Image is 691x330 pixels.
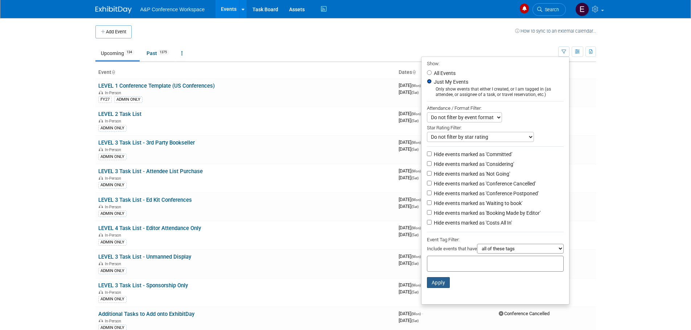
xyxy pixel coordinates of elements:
[427,277,450,288] button: Apply
[140,7,205,12] span: A&P Conference Workspace
[99,233,103,237] img: In-Person Event
[95,25,132,38] button: Add Event
[98,282,188,289] a: LEVEL 3 Task List - Sponsorship Only
[422,311,423,316] span: -
[432,151,512,158] label: Hide events marked as 'Committed'
[432,160,514,168] label: Hide events marked as 'Considering'
[105,176,123,181] span: In-Person
[411,319,419,323] span: (Sat)
[99,205,103,208] img: In-Person Event
[141,46,174,60] a: Past1375
[399,175,419,180] span: [DATE]
[427,244,564,256] div: Include events that have
[98,154,127,160] div: ADMIN ONLY
[105,119,123,124] span: In-Person
[105,319,123,323] span: In-Person
[99,290,103,294] img: In-Person Event
[399,146,419,152] span: [DATE]
[399,260,419,266] span: [DATE]
[98,254,191,260] a: LEVEL 3 Task List - Unmanned Display
[399,168,423,174] span: [DATE]
[111,69,115,75] a: Sort by Event Name
[411,84,421,88] span: (Mon)
[399,197,423,202] span: [DATE]
[411,312,421,316] span: (Mon)
[95,66,396,79] th: Event
[427,235,564,244] div: Event Tag Filter:
[411,226,421,230] span: (Mon)
[98,311,194,317] a: Additional Tasks to Add onto ExhibitDay
[411,255,421,259] span: (Mon)
[515,28,596,34] a: How to sync to an external calendar...
[399,225,423,230] span: [DATE]
[411,112,421,116] span: (Mon)
[399,83,423,88] span: [DATE]
[411,262,419,266] span: (Sat)
[399,232,419,237] span: [DATE]
[99,119,103,122] img: In-Person Event
[98,83,215,89] a: LEVEL 1 Conference Template (US Conferences)
[432,219,512,226] label: Hide events marked as 'Costs All In'
[427,104,564,112] div: Attendance / Format Filter:
[99,319,103,322] img: In-Person Event
[99,147,103,151] img: In-Person Event
[98,139,195,146] a: LEVEL 3 Task List - 3rd Party Bookseller
[412,69,416,75] a: Sort by Start Date
[99,176,103,180] img: In-Person Event
[432,180,536,187] label: Hide events marked as 'Conference Cancelled'
[98,225,201,231] a: LEVEL 4 Task List - Editor Attendance Only
[411,176,419,180] span: (Sat)
[411,169,421,173] span: (Mon)
[157,50,169,55] span: 1375
[411,141,421,145] span: (Mon)
[124,50,134,55] span: 134
[399,254,423,259] span: [DATE]
[432,78,468,85] label: Just My Events
[411,147,419,151] span: (Sat)
[432,190,539,197] label: Hide events marked as 'Conference Postponed'
[399,318,419,323] span: [DATE]
[98,210,127,217] div: ADMIN ONLY
[105,91,123,95] span: In-Person
[105,147,123,152] span: In-Person
[105,205,123,209] span: In-Person
[399,289,419,295] span: [DATE]
[399,139,423,145] span: [DATE]
[399,311,423,316] span: [DATE]
[427,59,564,68] div: Show:
[411,233,419,237] span: (Sat)
[411,91,419,95] span: (Sat)
[427,122,564,132] div: Star Rating Filter:
[575,3,589,16] img: Erin Conklin
[411,290,419,294] span: (Sat)
[399,204,419,209] span: [DATE]
[98,111,141,117] a: LEVEL 2 Task List
[99,262,103,265] img: In-Person Event
[399,111,423,116] span: [DATE]
[98,182,127,188] div: ADMIN ONLY
[105,262,123,266] span: In-Person
[98,168,203,175] a: LEVEL 3 Task List - Attendee List Purchase
[95,46,140,60] a: Upcoming134
[411,205,419,209] span: (Sat)
[411,198,421,202] span: (Mon)
[98,296,127,302] div: ADMIN ONLY
[499,311,550,316] span: Conference Cancelled
[98,197,192,203] a: LEVEL 3 Task List - Ed Kit Conferences
[432,71,456,76] label: All Events
[432,209,540,217] label: Hide events marked as 'Booking Made by Editor'
[399,89,419,95] span: [DATE]
[399,282,423,288] span: [DATE]
[98,239,127,246] div: ADMIN ONLY
[105,233,123,238] span: In-Person
[432,170,510,177] label: Hide events marked as 'Not Going'
[411,283,421,287] span: (Mon)
[532,3,566,16] a: Search
[98,96,112,103] div: FY27
[95,6,132,13] img: ExhibitDay
[98,125,127,131] div: ADMIN ONLY
[98,268,127,274] div: ADMIN ONLY
[542,7,559,12] span: Search
[396,66,496,79] th: Dates
[399,118,419,123] span: [DATE]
